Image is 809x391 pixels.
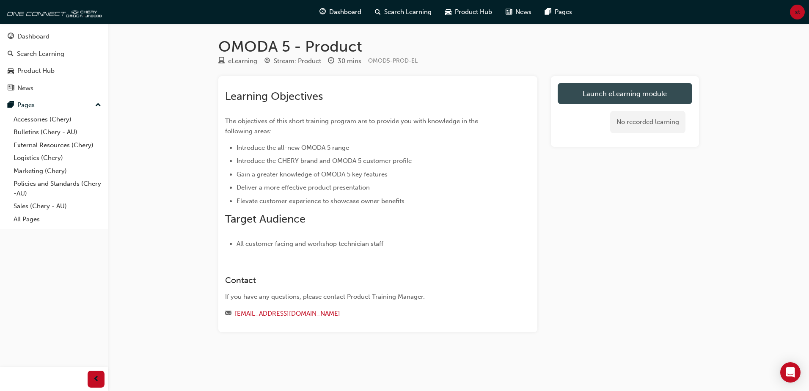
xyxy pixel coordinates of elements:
a: All Pages [10,213,105,226]
a: car-iconProduct Hub [438,3,499,21]
span: car-icon [445,7,451,17]
a: pages-iconPages [538,3,579,21]
span: Gain a greater knowledge of OMODA 5 key features [237,171,388,178]
a: news-iconNews [499,3,538,21]
span: target-icon [264,58,270,65]
span: Pages [555,7,572,17]
div: Product Hub [17,66,55,76]
div: Type [218,56,257,66]
span: learningResourceType_ELEARNING-icon [218,58,225,65]
span: prev-icon [93,374,99,385]
span: Introduce the all-new OMODA 5 range [237,144,349,151]
span: clock-icon [328,58,334,65]
div: Stream [264,56,321,66]
div: No recorded learning [610,111,685,133]
a: Policies and Standards (Chery -AU) [10,177,105,200]
span: Product Hub [455,7,492,17]
span: Introduce the CHERY brand and OMODA 5 customer profile [237,157,412,165]
a: Sales (Chery - AU) [10,200,105,213]
span: search-icon [8,50,14,58]
div: Duration [328,56,361,66]
a: guage-iconDashboard [313,3,368,21]
div: Open Intercom Messenger [780,362,801,383]
a: Search Learning [3,46,105,62]
button: Pages [3,97,105,113]
img: oneconnect [4,3,102,20]
a: Marketing (Chery) [10,165,105,178]
button: DashboardSearch LearningProduct HubNews [3,27,105,97]
span: Learning resource code [368,57,418,64]
a: search-iconSearch Learning [368,3,438,21]
a: News [3,80,105,96]
span: Search Learning [384,7,432,17]
h1: OMODA 5 - Product [218,37,699,56]
div: Search Learning [17,49,64,59]
span: pages-icon [545,7,551,17]
a: External Resources (Chery) [10,139,105,152]
span: News [515,7,531,17]
div: Dashboard [17,32,50,41]
span: Deliver a more effective product presentation [237,184,370,191]
button: st [790,5,805,19]
div: 30 mins [338,56,361,66]
a: Launch eLearning module [558,83,692,104]
span: pages-icon [8,102,14,109]
a: Bulletins (Chery - AU) [10,126,105,139]
span: car-icon [8,67,14,75]
span: guage-icon [8,33,14,41]
span: All customer facing and workshop technician staff [237,240,383,248]
span: st [795,7,800,17]
div: Pages [17,100,35,110]
span: Learning Objectives [225,90,323,103]
span: up-icon [95,100,101,111]
div: Email [225,308,500,319]
span: news-icon [8,85,14,92]
span: Target Audience [225,212,305,226]
a: Dashboard [3,29,105,44]
div: Stream: Product [274,56,321,66]
span: guage-icon [319,7,326,17]
a: [EMAIL_ADDRESS][DOMAIN_NAME] [235,310,340,317]
div: If you have any questions, please contact Product Training Manager. [225,292,500,302]
span: Elevate customer experience to showcase owner benefits [237,197,404,205]
div: News [17,83,33,93]
a: Accessories (Chery) [10,113,105,126]
a: Product Hub [3,63,105,79]
span: email-icon [225,310,231,318]
h3: Contact [225,275,500,285]
span: Dashboard [329,7,361,17]
span: news-icon [506,7,512,17]
div: eLearning [228,56,257,66]
a: Logistics (Chery) [10,151,105,165]
span: search-icon [375,7,381,17]
span: The objectives of this short training program are to provide you with knowledge in the following ... [225,117,480,135]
